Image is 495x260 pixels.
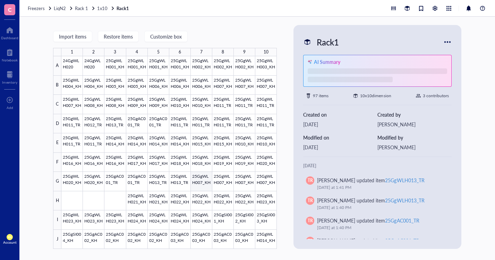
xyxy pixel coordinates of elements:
span: Freezers [28,5,45,11]
span: Customize box [150,34,182,39]
span: LiqN2 [54,5,66,11]
div: 10 x 10 dimension [360,92,391,99]
div: 6 [179,48,181,56]
div: 25GgAC001_TR [385,217,419,224]
div: 5 [157,48,160,56]
div: G [53,172,61,191]
div: Created on [303,111,377,118]
div: 97 items [313,92,328,99]
div: [PERSON_NAME] updated item [317,196,424,204]
div: [DATE] [303,162,452,169]
div: [DATE] at 1:40 PM [317,204,443,211]
div: 2 [92,48,95,56]
div: 10 [264,48,268,56]
a: Rack1 [117,5,130,11]
div: Modified by [377,134,452,141]
div: [PERSON_NAME] updated item [317,237,419,244]
div: 7 [200,48,203,56]
div: I [53,210,61,230]
div: 9 [243,48,246,56]
div: Modified on [303,134,377,141]
a: TR[PERSON_NAME] updated item25GgWLH013_TR[DATE] at 1:41 PM [303,174,452,194]
div: 8 [222,48,224,56]
div: B [53,76,61,95]
div: 25GgWLH013_TR [385,197,424,204]
div: Dashboard [1,36,18,40]
div: Account [3,240,17,244]
div: C [53,95,61,114]
span: TR [308,177,313,184]
span: Import items [59,34,86,39]
span: C [8,5,12,14]
div: H [53,191,61,211]
span: 1x10 [97,5,108,11]
div: [PERSON_NAME] [377,143,452,151]
div: 3 [114,48,116,56]
div: Add [7,106,13,110]
div: Notebook [2,58,18,62]
a: Notebook [2,47,18,62]
div: [DATE] at 1:41 PM [317,184,443,191]
button: Customize box [144,31,188,42]
div: D [53,114,61,134]
div: 3 contributors [423,92,449,99]
div: [PERSON_NAME] updated item [317,217,419,224]
div: J [53,230,61,249]
a: TR[PERSON_NAME] updated item25GgWLH013_TR[DATE] at 1:40 PM [303,194,452,214]
div: Created by [377,111,452,118]
div: [PERSON_NAME] updated item [317,176,424,184]
div: Inventory [2,80,17,84]
div: 25GgWLH013_TR [385,177,424,184]
div: Rack1 [314,35,342,49]
div: A [53,56,61,76]
a: Inventory [2,69,17,84]
a: TR[PERSON_NAME] updated item25GgAC001_TR[DATE] at 1:40 PM [303,214,452,234]
div: F [53,153,61,172]
span: Rack 1 [75,5,88,11]
div: [PERSON_NAME] [377,120,452,128]
a: Freezers [28,5,52,11]
button: Restore items [98,31,139,42]
a: Rack 11x10 [75,5,115,11]
a: TR[PERSON_NAME] updated item25GgAC001_TR [303,234,452,254]
div: [DATE] at 1:40 PM [317,224,443,231]
div: E [53,133,61,153]
a: LiqN2 [54,5,74,11]
button: Import items [53,31,92,42]
div: AI Summary [314,58,340,66]
span: TR [308,238,313,244]
span: TR [308,218,313,224]
div: 1 [71,48,73,56]
div: [DATE] [303,120,377,128]
a: Dashboard [1,25,18,40]
span: Restore items [104,34,133,39]
span: KH [8,236,12,239]
div: [DATE] [303,143,377,151]
div: 25GgAC001_TR [385,237,419,244]
span: TR [308,198,313,204]
div: 4 [136,48,138,56]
